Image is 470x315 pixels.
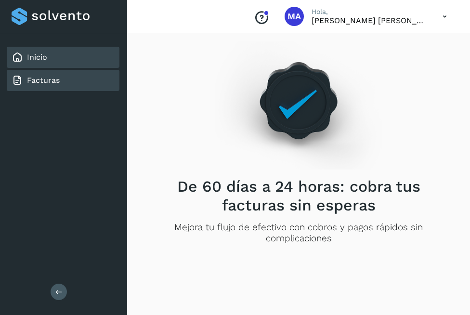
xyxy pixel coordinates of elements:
div: Inicio [7,47,119,68]
a: Facturas [27,76,60,85]
h2: De 60 días a 24 horas: cobra tus facturas sin esperas [161,177,436,214]
p: Mejora tu flujo de efectivo con cobros y pagos rápidos sin complicaciones [161,222,436,244]
img: Empty state image [215,28,382,170]
p: MARCO ANTONIO SALGADO [312,16,427,25]
div: Facturas [7,70,119,91]
p: Hola, [312,8,427,16]
a: Inicio [27,52,47,62]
